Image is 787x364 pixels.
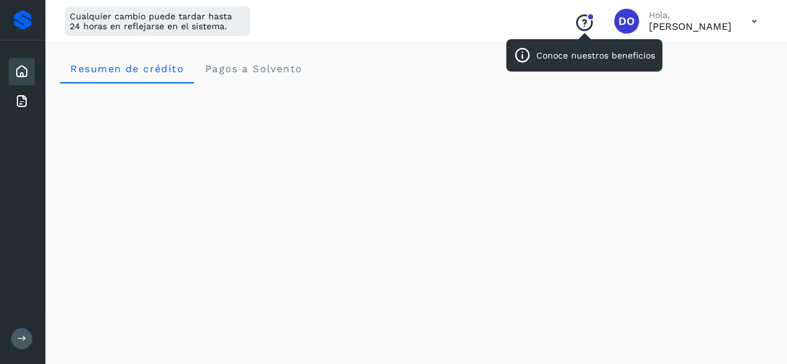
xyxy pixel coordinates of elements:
[9,88,35,115] div: Facturas
[574,24,594,34] a: Conoce nuestros beneficios
[70,63,184,75] span: Resumen de crédito
[65,6,250,36] div: Cualquier cambio puede tardar hasta 24 horas en reflejarse en el sistema.
[204,63,302,75] span: Pagos a Solvento
[9,58,35,85] div: Inicio
[649,21,732,32] p: Diego Ortiz
[536,50,655,61] p: Conoce nuestros beneficios
[649,10,732,21] p: Hola,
